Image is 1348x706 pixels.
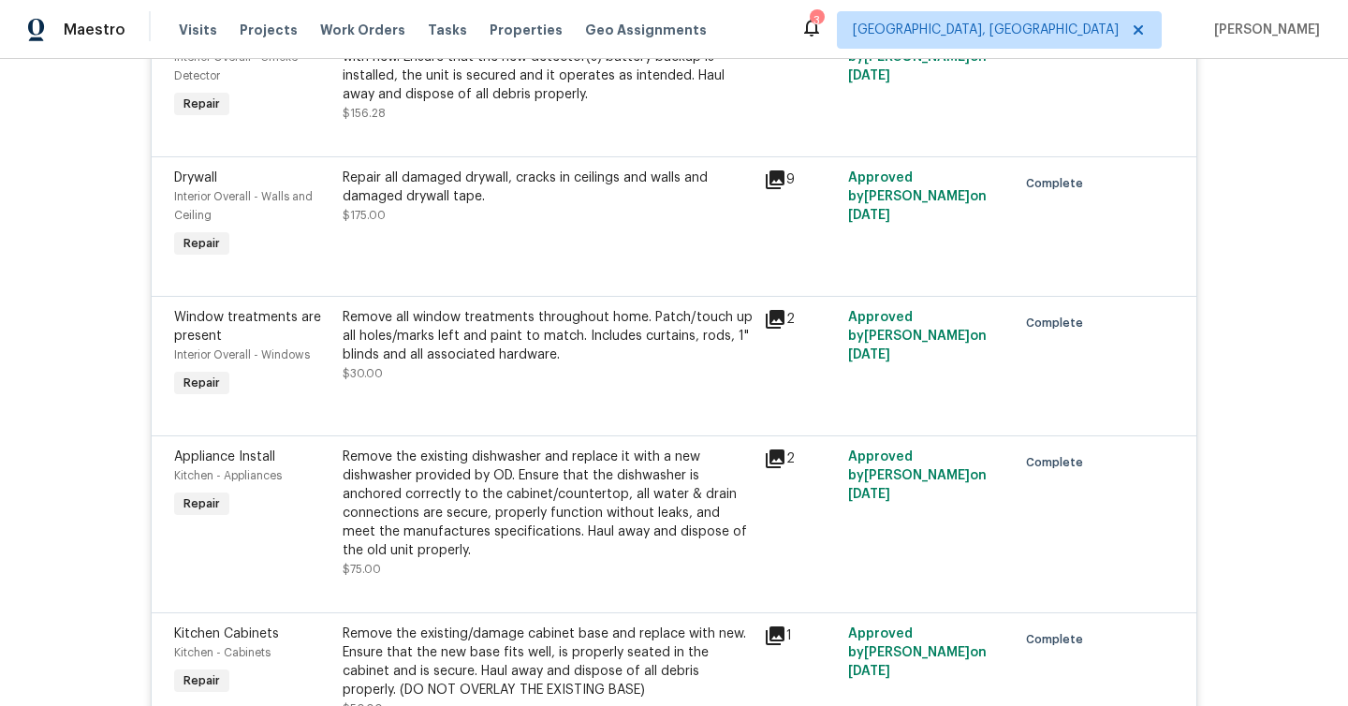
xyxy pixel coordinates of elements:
span: Interior Overall - Windows [174,349,310,360]
span: [DATE] [848,348,890,361]
span: Complete [1026,453,1091,472]
span: Work Orders [320,21,405,39]
div: Remove the existing dishwasher and replace it with a new dishwasher provided by OD. Ensure that t... [343,448,753,560]
span: Complete [1026,314,1091,332]
div: 3 [810,11,823,30]
span: Properties [490,21,563,39]
span: Complete [1026,174,1091,193]
span: $175.00 [343,210,386,221]
span: Visits [179,21,217,39]
span: Repair [176,494,227,513]
span: Approved by [PERSON_NAME] on [848,171,987,222]
span: Drywall [174,171,217,184]
span: Tasks [428,23,467,37]
span: Kitchen - Appliances [174,470,282,481]
div: 2 [764,448,837,470]
span: Appliance Install [174,450,275,463]
span: Complete [1026,630,1091,649]
span: [DATE] [848,665,890,678]
span: [DATE] [848,488,890,501]
div: Repair all damaged drywall, cracks in ceilings and walls and damaged drywall tape. [343,169,753,206]
span: Maestro [64,21,125,39]
div: Remove all window treatments throughout home. Patch/touch up all holes/marks left and paint to ma... [343,308,753,364]
div: 9 [764,169,837,191]
span: Geo Assignments [585,21,707,39]
span: [DATE] [848,69,890,82]
span: [GEOGRAPHIC_DATA], [GEOGRAPHIC_DATA] [853,21,1119,39]
div: 1 [764,625,837,647]
span: [PERSON_NAME] [1207,21,1320,39]
span: $75.00 [343,564,381,575]
span: Repair [176,374,227,392]
span: Approved by [PERSON_NAME] on [848,311,987,361]
span: Kitchen - Cabinets [174,647,271,658]
span: Approved by [PERSON_NAME] on [848,450,987,501]
span: [DATE] [848,209,890,222]
span: $156.28 [343,108,386,119]
span: Kitchen Cabinets [174,627,279,640]
span: Repair [176,95,227,113]
div: Remove the existing/damage cabinet base and replace with new. Ensure that the new base fits well,... [343,625,753,699]
span: Interior Overall - Walls and Ceiling [174,191,313,221]
span: Projects [240,21,298,39]
span: Window treatments are present [174,311,321,343]
div: Remove the existing smoke/CO detector (hardwired) and replace with new. Ensure that the new detec... [343,29,753,104]
span: Repair [176,671,227,690]
span: Repair [176,234,227,253]
span: Approved by [PERSON_NAME] on [848,627,987,678]
span: $30.00 [343,368,383,379]
div: 2 [764,308,837,331]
